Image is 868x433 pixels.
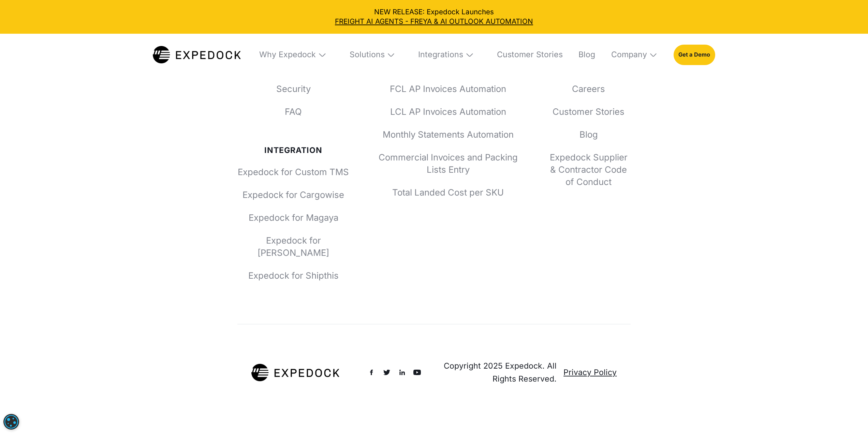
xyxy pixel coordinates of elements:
a: Expedock Supplier & Contractor Code of Conduct [546,151,631,188]
a: Expedock for Magaya [237,212,350,224]
div: Copyright 2025 Expedock. All Rights Reserved. [442,359,557,386]
a: Expedock for Shipthis [237,269,350,282]
a: FREIGHT AI AGENTS - FREYA & AI OUTLOOK AUTOMATION [7,17,861,27]
a: Monthly Statements Automation [378,128,518,141]
div: Solutions [342,34,402,76]
a: LCL AP Invoices Automation [378,106,518,118]
a: Blog [572,34,595,76]
div: Company [611,50,647,60]
a: Security [237,83,350,95]
a: Commercial Invoices and Packing Lists Entry [378,151,518,176]
a: Expedock for [PERSON_NAME] [237,234,350,259]
a: Expedock for Cargowise [237,189,350,201]
a: Privacy Policy [563,366,617,379]
div: Company [604,34,665,76]
a: Get a Demo [674,45,715,65]
div: Integrations [418,50,463,60]
a: FCL AP Invoices Automation [378,83,518,95]
div: Why Expedock [259,50,316,60]
div: Why Expedock [252,34,334,76]
iframe: Chat Widget [834,400,868,433]
a: Expedock for Custom TMS [237,166,350,178]
a: FAQ [237,106,350,118]
a: Total Landed Cost per SKU [378,186,518,199]
div: Integration [237,146,350,155]
a: Customer Stories [490,34,563,76]
div: Integrations [411,34,481,76]
div: Solutions [350,50,385,60]
div: NEW RELEASE: Expedock Launches [7,7,861,27]
a: Careers [546,83,631,95]
a: Blog [546,128,631,141]
a: Customer Stories [546,106,631,118]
